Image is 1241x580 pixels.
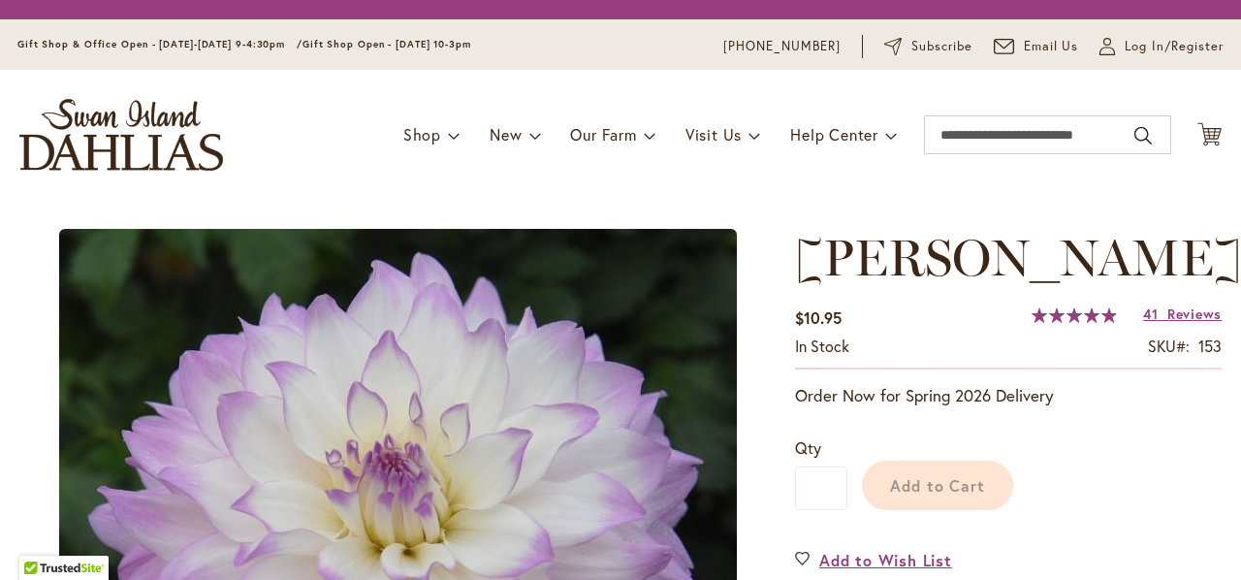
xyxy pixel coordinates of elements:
a: store logo [19,99,223,171]
span: Shop [403,124,441,145]
span: Log In/Register [1125,37,1224,56]
strong: SKU [1148,336,1190,356]
div: 99% [1032,307,1117,323]
a: 41 Reviews [1143,305,1222,323]
div: Availability [795,336,849,358]
p: Order Now for Spring 2026 Delivery [795,384,1222,407]
a: Log In/Register [1099,37,1224,56]
span: Visit Us [685,124,742,145]
iframe: Launch Accessibility Center [15,511,69,565]
span: 41 [1143,305,1158,323]
span: $10.95 [795,307,842,328]
span: Reviews [1167,305,1222,323]
span: Email Us [1024,37,1079,56]
span: Subscribe [911,37,972,56]
span: New [490,124,522,145]
button: Search [1134,120,1152,151]
a: Email Us [994,37,1079,56]
a: Subscribe [884,37,972,56]
span: In stock [795,336,849,356]
a: [PHONE_NUMBER] [723,37,841,56]
span: Help Center [790,124,878,145]
span: Gift Shop Open - [DATE] 10-3pm [302,38,471,50]
span: Qty [795,437,821,458]
span: Add to Wish List [819,549,952,571]
div: 153 [1198,336,1222,358]
span: Gift Shop & Office Open - [DATE]-[DATE] 9-4:30pm / [17,38,302,50]
a: Add to Wish List [795,549,952,571]
span: Our Farm [570,124,636,145]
